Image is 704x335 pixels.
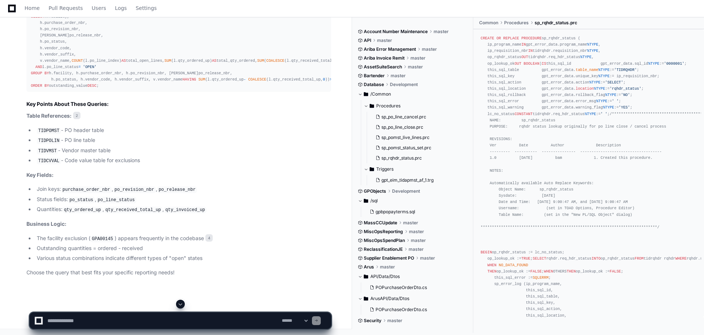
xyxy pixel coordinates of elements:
span: IN [521,43,526,47]
span: CREATE [481,36,494,40]
button: sp_pomst_status_set.prc [373,143,463,153]
span: ' ' [601,112,607,116]
span: Home [25,6,40,10]
span: AssetSuiteSearch [364,64,402,70]
span: %TYPE [598,74,610,78]
span: OUT [514,61,521,66]
span: gpt_eim_tidapmst_af_1.trg [381,177,434,183]
span: SELECT [31,14,44,19]
span: BY [44,71,49,75]
span: FALSE [531,269,542,274]
span: master [411,238,426,243]
li: Various status combinations indicate different types of "open" states [35,254,331,263]
li: Status fields: , [35,195,331,204]
span: master [403,220,418,226]
span: FALSE [610,269,621,274]
span: '0000001' [664,61,684,66]
strong: Key Fields: [26,172,54,178]
span: THEN [567,269,576,274]
li: - Code value table for exclusions [35,156,331,165]
span: - [244,77,246,82]
button: /sql [358,195,468,207]
span: sp_rqhdr_status.prc [381,155,422,161]
svg: Directory [364,294,368,303]
span: NO_DATA_FOUND [499,263,528,267]
span: WHERE [675,257,687,261]
span: master [409,229,424,235]
span: %TYPE [605,93,617,97]
svg: Directory [364,272,368,281]
button: POPurchaseOrderDto.cs [367,282,463,293]
strong: Table References: [26,113,72,119]
svg: Directory [364,90,368,99]
button: ArusAPI/Data/Dtos [358,293,468,304]
span: Common [479,20,498,26]
span: %TYPE [648,61,660,66]
span: > [330,77,332,82]
span: COALESCE [266,58,284,63]
span: %TYPE [596,99,607,104]
span: Bartender [364,73,385,79]
code: TIDVMST [37,148,58,154]
span: Procedures [504,20,529,26]
span: master [409,246,424,252]
span: Ariba Error Management [364,46,416,52]
span: MiscOpsReporting [364,229,403,235]
h2: Key Points About These Queries: [26,100,331,108]
span: Development [390,82,418,88]
span: /sql [370,198,378,204]
span: master [420,255,435,261]
span: AND [35,65,42,69]
code: po_line_status [96,197,136,203]
span: sp_pomst_live_lines.prc [381,135,430,140]
span: COUNT [72,58,83,63]
span: 'rqhdr_status' [610,86,641,91]
li: - PO line table [35,136,331,145]
span: DESC [87,83,97,88]
code: TIDPOMST [37,128,61,134]
li: - PO header table [35,126,331,135]
span: PROCEDURE [521,36,542,40]
span: Users [92,6,106,10]
span: SQLERRM [533,275,549,280]
span: FROM [635,257,644,261]
span: Pull Requests [49,6,83,10]
span: Supplier Enablement PO [364,255,414,261]
span: table_name [576,68,599,72]
span: %TYPE [587,43,599,47]
span: BOOLEAN [524,61,539,66]
button: sp_rqhdr_status.prc [373,153,463,163]
span: IS [542,61,546,66]
code: qty_ordered_up [62,207,103,213]
code: purchase_order_nbr [61,186,112,193]
span: CONSTANT [514,112,532,116]
span: ORDER [31,83,42,88]
span: 4 [205,234,213,242]
code: TIDCVVAL [37,158,61,164]
span: ' ' [612,99,618,104]
span: IN [528,49,532,53]
span: gpbpopayterms.sql [376,209,415,215]
span: BY [44,83,49,88]
button: gpbpopayterms.sql [367,207,463,217]
span: 'TIDRQHDR' [614,68,637,72]
button: /Common [358,88,468,100]
span: Account Number Maintenance [364,29,428,35]
button: sp_pomst_live_lines.prc [373,132,463,143]
span: BEGIN [481,250,492,255]
span: location [576,86,594,91]
span: %TYPE [580,55,592,60]
span: OR REPLACE [496,36,519,40]
button: sp_po_line_cancel.prc [373,112,463,122]
span: master [391,73,406,79]
span: POPurchaseOrderDto.cs [376,285,427,291]
code: po_revision_nbr [113,186,156,193]
span: Arus [364,264,374,270]
button: gpt_eim_tidapmst_af_1.trg [373,175,463,185]
span: 'YES' [619,106,630,110]
code: qty_invoiced_up [164,207,206,213]
span: Logs [115,6,127,10]
span: Procedures [376,103,401,109]
span: SELECT [533,257,546,261]
span: OUT [521,55,528,60]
